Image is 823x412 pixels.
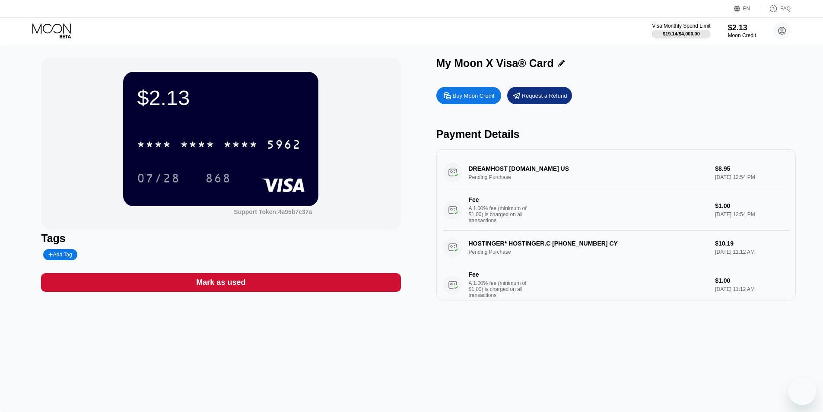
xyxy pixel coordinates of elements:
[760,4,791,13] div: FAQ
[780,6,791,12] div: FAQ
[715,286,788,292] div: [DATE] 11:12 AM
[48,252,72,258] div: Add Tag
[728,23,756,32] div: $2.13
[743,6,750,12] div: EN
[652,23,710,38] div: Visa Monthly Spend Limit$19.14/$4,000.00
[728,23,756,38] div: $2.13Moon Credit
[715,211,788,217] div: [DATE] 12:54 PM
[267,139,301,153] div: 5962
[234,208,312,215] div: Support Token:4a95b7c37a
[137,172,180,186] div: 07/28
[43,249,77,260] div: Add Tag
[652,23,710,29] div: Visa Monthly Spend Limit
[734,4,760,13] div: EN
[436,87,501,104] div: Buy Moon Credit
[788,377,816,405] iframe: Button to launch messaging window
[130,167,187,189] div: 07/28
[443,189,789,231] div: FeeA 1.00% fee (minimum of $1.00) is charged on all transactions$1.00[DATE] 12:54 PM
[728,32,756,38] div: Moon Credit
[137,86,305,110] div: $2.13
[199,167,238,189] div: 868
[453,92,495,99] div: Buy Moon Credit
[663,31,700,36] div: $19.14 / $4,000.00
[469,196,529,203] div: Fee
[205,172,231,186] div: 868
[436,128,796,141] div: Payment Details
[507,87,572,104] div: Request a Refund
[715,202,788,209] div: $1.00
[469,280,534,298] div: A 1.00% fee (minimum of $1.00) is charged on all transactions
[469,271,529,278] div: Fee
[41,232,400,245] div: Tags
[436,57,554,70] div: My Moon X Visa® Card
[469,205,534,224] div: A 1.00% fee (minimum of $1.00) is charged on all transactions
[196,278,245,287] div: Mark as used
[715,277,788,284] div: $1.00
[234,208,312,215] div: Support Token: 4a95b7c37a
[41,273,400,292] div: Mark as used
[522,92,567,99] div: Request a Refund
[443,264,789,306] div: FeeA 1.00% fee (minimum of $1.00) is charged on all transactions$1.00[DATE] 11:12 AM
